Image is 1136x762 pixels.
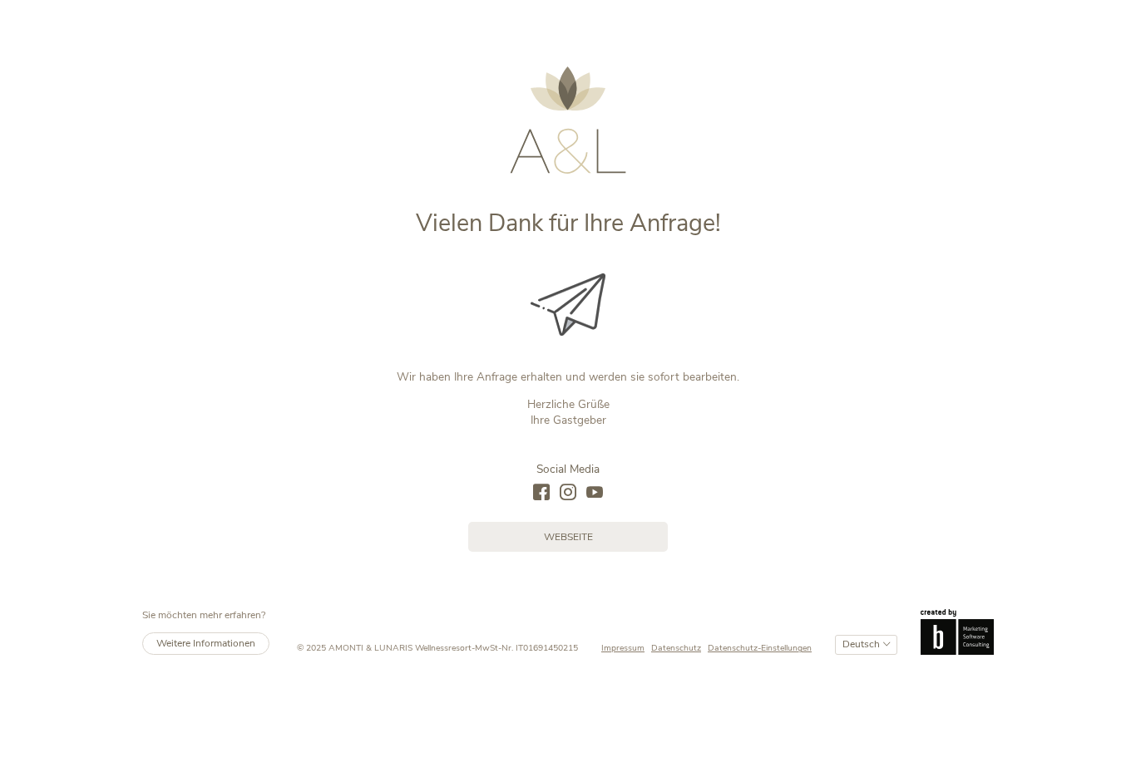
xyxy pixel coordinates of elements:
a: facebook [533,484,550,502]
a: Datenschutz-Einstellungen [708,642,812,655]
img: Vielen Dank für Ihre Anfrage! [531,273,605,336]
a: instagram [560,484,576,502]
a: Webseite [468,522,668,552]
a: Impressum [601,642,651,655]
p: Herzliche Grüße Ihre Gastgeber [290,396,846,428]
span: Weitere Informationen [156,637,255,650]
a: youtube [586,484,603,502]
span: Impressum [601,642,645,654]
span: MwSt-Nr. IT01691450215 [475,642,578,654]
p: Wir haben Ihre Anfrage erhalten und werden sie sofort bearbeiten. [290,369,846,385]
span: Social Media [536,461,600,477]
img: AMONTI & LUNARIS Wellnessresort [510,66,626,174]
img: Brandnamic GmbH | Leading Hospitality Solutions [921,609,994,655]
span: Datenschutz [651,642,701,654]
span: Webseite [544,530,593,544]
span: Datenschutz-Einstellungen [708,642,812,654]
span: Sie möchten mehr erfahren? [142,608,265,622]
a: Datenschutz [651,642,708,655]
a: Weitere Informationen [142,632,269,655]
span: © 2025 AMONTI & LUNARIS Wellnessresort [297,642,472,654]
span: - [472,642,475,654]
span: Vielen Dank für Ihre Anfrage! [416,207,721,239]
